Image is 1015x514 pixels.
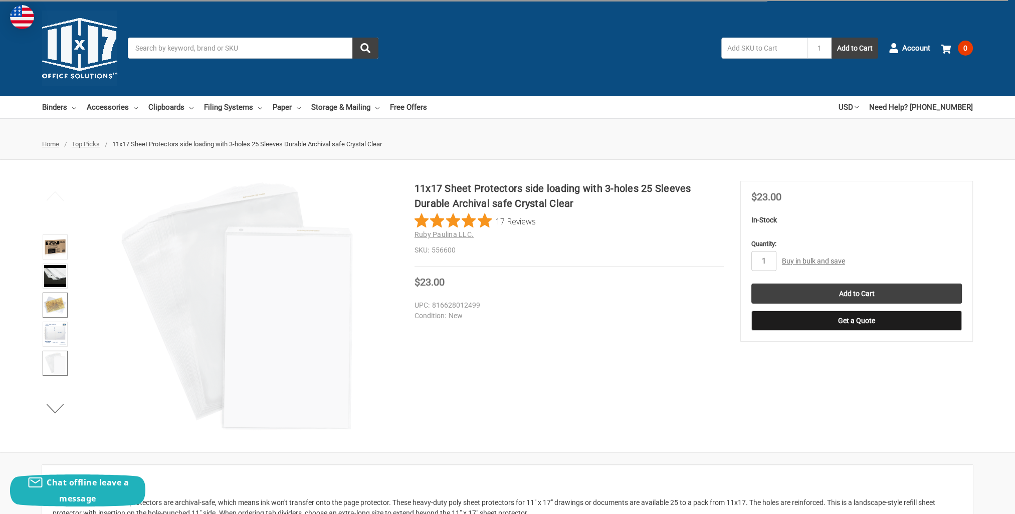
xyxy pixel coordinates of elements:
[415,311,719,321] dd: New
[273,96,301,118] a: Paper
[415,245,724,255] dd: 556600
[496,213,536,228] span: 17 Reviews
[415,245,429,255] dt: SKU:
[44,236,66,258] img: 11x17 Sheet Protectors side loading with 3-holes 25 Sleeves Durable Archival safe Crystal Clear
[839,96,859,118] a: USD
[889,35,930,61] a: Account
[311,96,379,118] a: Storage & Mailing
[44,265,66,287] img: 11x17 Sheet Protectors side loading with 3-holes 25 Sleeves Durable Archival safe Crystal Clear
[415,276,445,288] span: $23.00
[87,96,138,118] a: Accessories
[128,38,378,59] input: Search by keyword, brand or SKU
[112,181,362,431] img: 11x17 Sheet Protectors side loading with 3-holes 25 Sleeves Durable Archival safe Crystal Clear
[204,96,262,118] a: Filing Systems
[751,215,962,225] p: In-Stock
[148,96,193,118] a: Clipboards
[44,352,66,374] img: 11x17 Sheet Protectors side loading with 3-holes 25 Sleeves Durable Archival safe Crystal Clear
[415,181,724,211] h1: 11x17 Sheet Protectors side loading with 3-holes 25 Sleeves Durable Archival safe Crystal Clear
[415,311,446,321] dt: Condition:
[932,487,1015,514] iframe: Google Customer Reviews
[10,5,34,29] img: duty and tax information for United States
[751,191,781,203] span: $23.00
[44,294,66,316] img: 11x17 Sheet Protector Poly with holes on 11" side 556600
[869,96,973,118] a: Need Help? [PHONE_NUMBER]
[72,140,100,148] a: Top Picks
[751,284,962,304] input: Add to Cart
[47,477,129,504] span: Chat offline leave a message
[941,35,973,61] a: 0
[751,239,962,249] label: Quantity:
[902,43,930,54] span: Account
[415,230,474,238] a: Ruby Paulina LLC.
[53,475,962,490] h2: Description
[958,41,973,56] span: 0
[40,186,71,206] button: Previous
[42,96,76,118] a: Binders
[42,140,59,148] a: Home
[415,213,536,228] button: Rated 4.8 out of 5 stars from 17 reviews. Jump to reviews.
[751,311,962,331] button: Get a Quote
[40,398,71,418] button: Next
[782,257,845,265] a: Buy in bulk and save
[721,38,807,59] input: Add SKU to Cart
[390,96,427,118] a: Free Offers
[42,11,117,86] img: 11x17.com
[415,300,719,311] dd: 816628012499
[44,323,66,345] img: 11x17 Sheet Protectors side loading with 3-holes 25 Sleeves Durable Archival safe Crystal Clear
[112,140,382,148] span: 11x17 Sheet Protectors side loading with 3-holes 25 Sleeves Durable Archival safe Crystal Clear
[415,300,430,311] dt: UPC:
[10,474,145,506] button: Chat offline leave a message
[832,38,878,59] button: Add to Cart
